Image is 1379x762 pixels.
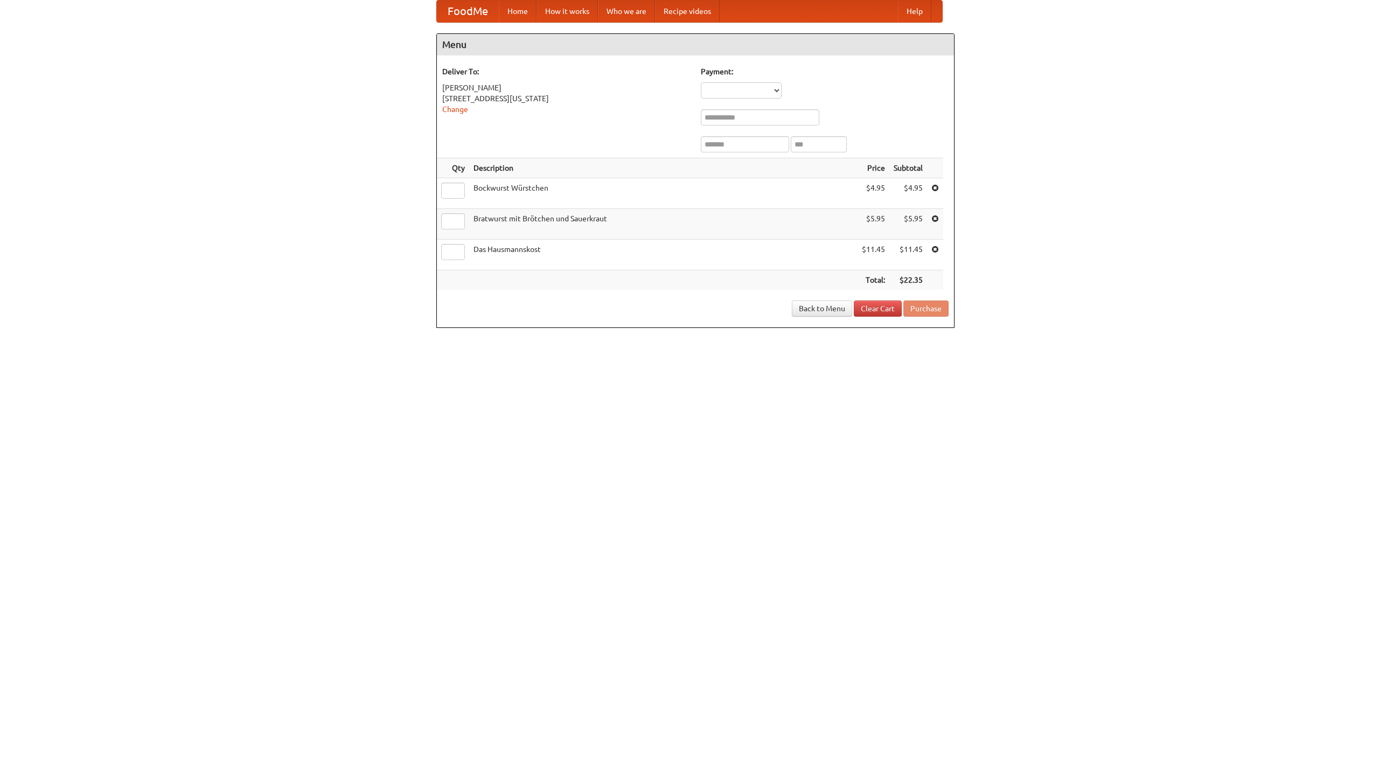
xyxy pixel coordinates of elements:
[903,300,949,317] button: Purchase
[655,1,720,22] a: Recipe videos
[701,66,949,77] h5: Payment:
[469,178,858,209] td: Bockwurst Würstchen
[469,209,858,240] td: Bratwurst mit Brötchen und Sauerkraut
[889,178,927,209] td: $4.95
[858,209,889,240] td: $5.95
[437,1,499,22] a: FoodMe
[437,158,469,178] th: Qty
[469,240,858,270] td: Das Hausmannskost
[858,240,889,270] td: $11.45
[858,158,889,178] th: Price
[499,1,537,22] a: Home
[469,158,858,178] th: Description
[858,270,889,290] th: Total:
[442,82,690,93] div: [PERSON_NAME]
[537,1,598,22] a: How it works
[854,300,902,317] a: Clear Cart
[442,93,690,104] div: [STREET_ADDRESS][US_STATE]
[889,240,927,270] td: $11.45
[437,34,954,55] h4: Menu
[889,158,927,178] th: Subtotal
[889,270,927,290] th: $22.35
[898,1,931,22] a: Help
[889,209,927,240] td: $5.95
[598,1,655,22] a: Who we are
[442,105,468,114] a: Change
[858,178,889,209] td: $4.95
[442,66,690,77] h5: Deliver To:
[792,300,852,317] a: Back to Menu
